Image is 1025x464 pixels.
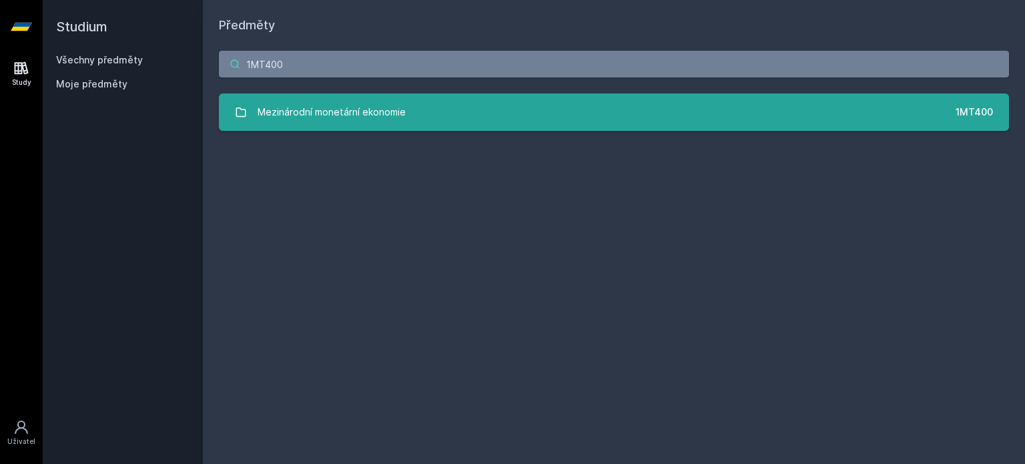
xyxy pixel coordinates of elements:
[3,53,40,94] a: Study
[219,51,1009,77] input: Název nebo ident předmětu…
[258,99,406,126] div: Mezinárodní monetární ekonomie
[3,413,40,453] a: Uživatel
[956,105,993,119] div: 1MT400
[219,93,1009,131] a: Mezinárodní monetární ekonomie 1MT400
[56,77,127,91] span: Moje předměty
[219,16,1009,35] h1: Předměty
[56,54,143,65] a: Všechny předměty
[7,437,35,447] div: Uživatel
[12,77,31,87] div: Study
